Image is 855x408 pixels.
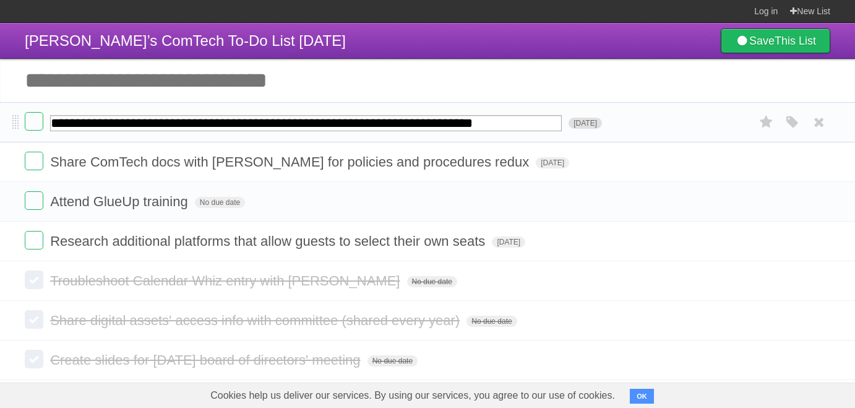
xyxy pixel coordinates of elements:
label: Done [25,310,43,329]
label: Done [25,271,43,289]
span: Troubleshoot Calendar Whiz entry with [PERSON_NAME] [50,273,403,289]
label: Done [25,191,43,210]
span: [PERSON_NAME]’s ComTech To-Do List [DATE] [25,32,346,49]
button: OK [630,389,654,404]
label: Done [25,231,43,250]
span: Create slides for [DATE] board of directors' meeting [50,352,363,368]
span: Research additional platforms that allow guests to select their own seats [50,233,488,249]
b: This List [775,35,816,47]
span: No due date [407,276,457,287]
span: No due date [195,197,245,208]
label: Done [25,152,43,170]
span: Attend GlueUp training [50,194,191,209]
span: Share ComTech docs with [PERSON_NAME] for policies and procedures redux [50,154,532,170]
span: Share digital assets' access info with committee (shared every year) [50,313,463,328]
label: Star task [755,112,778,132]
span: No due date [367,355,418,367]
span: [DATE] [492,237,525,248]
label: Done [25,350,43,368]
span: [DATE] [536,157,569,168]
label: Done [25,112,43,131]
span: Cookies help us deliver our services. By using our services, you agree to our use of cookies. [198,383,627,408]
span: [DATE] [569,118,602,129]
span: No due date [466,316,517,327]
a: SaveThis List [721,28,830,53]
